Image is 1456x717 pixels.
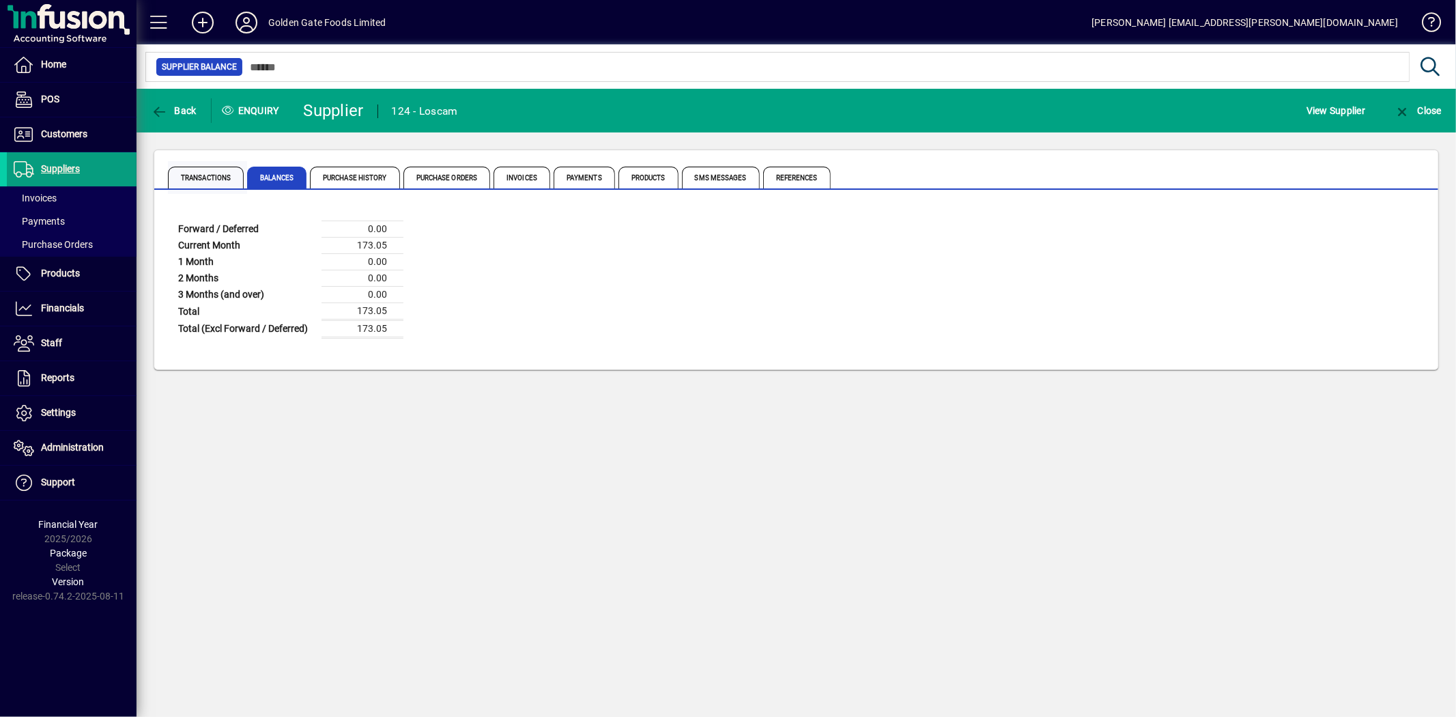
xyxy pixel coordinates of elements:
[1394,105,1442,116] span: Close
[14,239,93,250] span: Purchase Orders
[14,216,65,227] span: Payments
[403,167,491,188] span: Purchase Orders
[322,221,403,238] td: 0.00
[322,320,403,338] td: 173.05
[171,221,322,238] td: Forward / Deferred
[247,167,306,188] span: Balances
[41,372,74,383] span: Reports
[162,60,237,74] span: Supplier Balance
[322,303,403,320] td: 173.05
[7,186,137,210] a: Invoices
[171,303,322,320] td: Total
[7,257,137,291] a: Products
[7,326,137,361] a: Staff
[7,292,137,326] a: Financials
[41,303,84,313] span: Financials
[7,431,137,465] a: Administration
[554,167,615,188] span: Payments
[7,48,137,82] a: Home
[41,94,59,104] span: POS
[7,83,137,117] a: POS
[53,576,85,587] span: Version
[1303,98,1369,123] button: View Supplier
[168,167,244,188] span: Transactions
[181,10,225,35] button: Add
[39,519,98,530] span: Financial Year
[7,117,137,152] a: Customers
[1390,98,1445,123] button: Close
[171,254,322,270] td: 1 Month
[322,254,403,270] td: 0.00
[212,100,294,122] div: Enquiry
[618,167,679,188] span: Products
[7,466,137,500] a: Support
[1091,12,1398,33] div: [PERSON_NAME] [EMAIL_ADDRESS][PERSON_NAME][DOMAIN_NAME]
[50,548,87,559] span: Package
[494,167,550,188] span: Invoices
[322,238,403,254] td: 173.05
[268,12,386,33] div: Golden Gate Foods Limited
[7,396,137,430] a: Settings
[392,100,458,122] div: 124 - Loscam
[7,361,137,395] a: Reports
[151,105,197,116] span: Back
[41,128,87,139] span: Customers
[171,287,322,303] td: 3 Months (and over)
[1412,3,1439,47] a: Knowledge Base
[41,59,66,70] span: Home
[171,270,322,287] td: 2 Months
[147,98,200,123] button: Back
[225,10,268,35] button: Profile
[41,407,76,418] span: Settings
[41,163,80,174] span: Suppliers
[322,270,403,287] td: 0.00
[41,477,75,488] span: Support
[763,167,831,188] span: References
[310,167,400,188] span: Purchase History
[41,442,104,453] span: Administration
[1307,100,1365,122] span: View Supplier
[322,287,403,303] td: 0.00
[171,238,322,254] td: Current Month
[137,98,212,123] app-page-header-button: Back
[41,337,62,348] span: Staff
[304,100,364,122] div: Supplier
[14,193,57,203] span: Invoices
[41,268,80,279] span: Products
[1380,98,1456,123] app-page-header-button: Close enquiry
[682,167,760,188] span: SMS Messages
[7,210,137,233] a: Payments
[7,233,137,256] a: Purchase Orders
[171,320,322,338] td: Total (Excl Forward / Deferred)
